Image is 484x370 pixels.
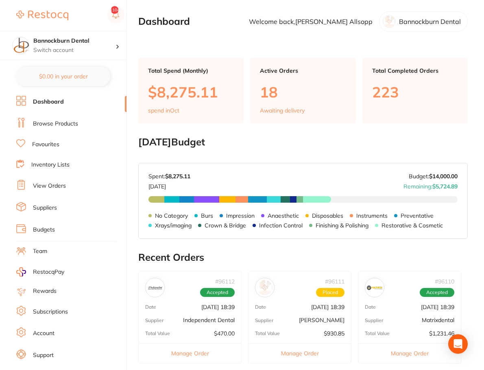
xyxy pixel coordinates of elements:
[33,247,47,255] a: Team
[259,222,303,229] p: Infection Control
[215,278,235,285] p: # 96112
[260,67,346,74] p: Active Orders
[145,331,170,336] p: Total Value
[429,330,454,337] p: $1,231.46
[138,16,190,27] h2: Dashboard
[33,204,57,212] a: Suppliers
[362,58,468,123] a: Total Completed Orders223
[155,212,188,219] p: No Category
[255,304,266,310] p: Date
[138,136,468,148] h2: [DATE] Budget
[409,173,458,180] p: Budget:
[324,330,344,337] p: $930.85
[420,288,454,297] span: Accepted
[255,331,280,336] p: Total Value
[32,141,59,149] a: Favourites
[139,343,241,363] button: Manage Order
[148,84,234,100] p: $8,275.11
[33,351,54,359] a: Support
[205,222,246,229] p: Crown & Bridge
[16,11,68,20] img: Restocq Logo
[148,107,179,114] p: spend in Oct
[249,18,373,25] p: Welcome back, [PERSON_NAME] Allsopp
[399,18,461,25] p: Bannockburn Dental
[448,334,468,354] div: Open Intercom Messenger
[356,212,388,219] p: Instruments
[429,173,458,180] strong: $14,000.00
[421,304,454,310] p: [DATE] 18:39
[365,318,383,323] p: Supplier
[33,268,64,276] span: RestocqPay
[147,280,163,295] img: Independent Dental
[201,304,235,310] p: [DATE] 18:39
[249,343,351,363] button: Manage Order
[33,329,55,338] a: Account
[200,288,235,297] span: Accepted
[145,318,164,323] p: Supplier
[316,288,344,297] span: Placed
[422,317,454,323] p: Matrixdental
[325,278,344,285] p: # 96111
[148,67,234,74] p: Total Spend (Monthly)
[435,278,454,285] p: # 96110
[138,58,244,123] a: Total Spend (Monthly)$8,275.11spend inOct
[316,222,368,229] p: Finishing & Polishing
[16,67,110,86] button: $0.00 in your order
[382,222,443,229] p: Restorative & Cosmetic
[226,212,255,219] p: Impression
[33,308,68,316] a: Subscriptions
[372,67,458,74] p: Total Completed Orders
[13,37,29,54] img: Bannockburn Dental
[257,280,273,295] img: Adam Dental
[33,287,57,295] a: Rewards
[33,182,66,190] a: View Orders
[214,330,235,337] p: $470.00
[365,331,390,336] p: Total Value
[255,318,273,323] p: Supplier
[268,212,299,219] p: Anaesthetic
[358,343,461,363] button: Manage Order
[16,267,64,277] a: RestocqPay
[299,317,344,323] p: [PERSON_NAME]
[148,180,190,190] p: [DATE]
[145,304,156,310] p: Date
[31,161,70,169] a: Inventory Lists
[33,226,55,234] a: Budgets
[312,212,343,219] p: Disposables
[403,180,458,190] p: Remaining:
[201,212,213,219] p: Burs
[16,267,26,277] img: RestocqPay
[250,58,355,123] a: Active Orders18Awaiting delivery
[155,222,192,229] p: Xrays/imaging
[183,317,235,323] p: Independent Dental
[138,252,468,263] h2: Recent Orders
[33,46,116,54] p: Switch account
[367,280,382,295] img: Matrixdental
[148,173,190,180] p: Spent:
[365,304,376,310] p: Date
[311,304,344,310] p: [DATE] 18:39
[401,212,434,219] p: Preventative
[372,84,458,100] p: 223
[165,173,190,180] strong: $8,275.11
[16,6,68,25] a: Restocq Logo
[260,107,305,114] p: Awaiting delivery
[33,120,78,128] a: Browse Products
[260,84,346,100] p: 18
[33,98,64,106] a: Dashboard
[432,183,458,190] strong: $5,724.89
[33,37,116,45] h4: Bannockburn Dental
